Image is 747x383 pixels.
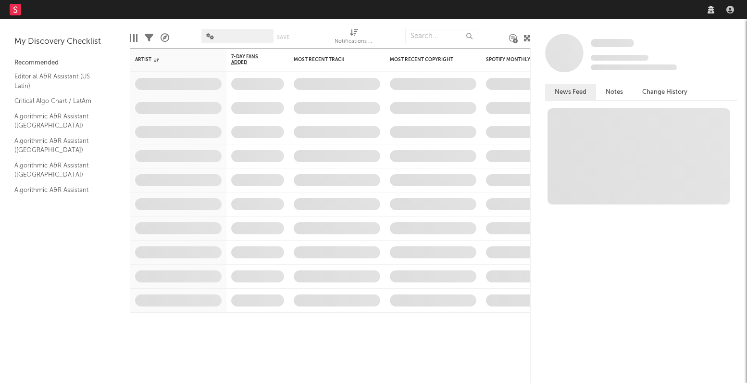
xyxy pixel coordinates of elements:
[294,57,366,63] div: Most Recent Track
[14,36,115,48] div: My Discovery Checklist
[14,160,106,180] a: Algorithmic A&R Assistant ([GEOGRAPHIC_DATA])
[277,35,289,40] button: Save
[161,24,169,52] div: A&R Pipeline
[596,84,633,100] button: Notes
[591,38,634,48] a: Some Artist
[633,84,697,100] button: Change History
[591,39,634,47] span: Some Artist
[135,57,207,63] div: Artist
[591,55,648,61] span: Tracking Since: [DATE]
[591,64,677,70] span: 0 fans last week
[545,84,596,100] button: News Feed
[486,57,558,63] div: Spotify Monthly Listeners
[130,24,137,52] div: Edit Columns
[390,57,462,63] div: Most Recent Copyright
[14,136,106,155] a: Algorithmic A&R Assistant ([GEOGRAPHIC_DATA])
[335,24,373,52] div: Notifications (Artist)
[231,54,270,65] span: 7-Day Fans Added
[145,24,153,52] div: Filters
[14,71,106,91] a: Editorial A&R Assistant (US Latin)
[14,111,106,131] a: Algorithmic A&R Assistant ([GEOGRAPHIC_DATA])
[14,96,106,106] a: Critical Algo Chart / LatAm
[405,29,477,43] input: Search...
[14,185,106,204] a: Algorithmic A&R Assistant ([GEOGRAPHIC_DATA])
[335,36,373,48] div: Notifications (Artist)
[14,57,115,69] div: Recommended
